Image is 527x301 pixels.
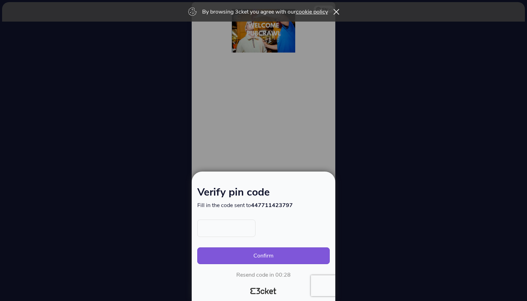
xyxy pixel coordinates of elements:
h1: Verify pin code [197,188,330,201]
span: Resend code in [236,271,274,279]
strong: 447711423797 [251,201,293,209]
a: cookie policy [296,8,328,16]
p: Fill in the code sent to [197,201,330,209]
div: 00:28 [275,271,291,279]
button: Confirm [197,247,330,264]
p: By browsing 3cket you agree with our [202,8,328,16]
